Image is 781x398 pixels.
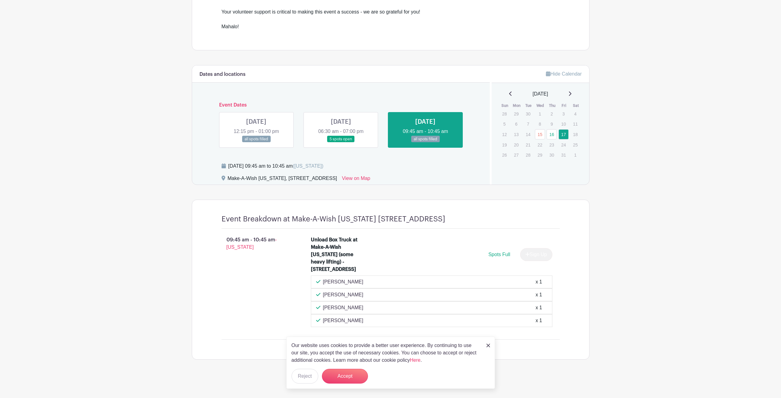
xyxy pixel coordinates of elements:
p: 27 [511,150,521,160]
p: 2 [547,109,557,119]
div: x 1 [535,317,542,324]
p: 14 [523,130,533,139]
p: 13 [511,130,521,139]
p: 19 [499,140,509,150]
p: [PERSON_NAME] [323,317,363,324]
div: Unload Box Truck at Make-A-Wish [US_STATE] (some heavy lifting) - [STREET_ADDRESS] [311,236,364,273]
th: Mon [511,103,523,109]
p: 09:45 am - 10:45 am [212,234,301,253]
div: x 1 [535,291,542,298]
h6: Dates and locations [199,72,246,77]
div: [DATE] 09:45 am to 10:45 am [228,162,323,170]
p: 6 [511,119,521,129]
p: 30 [523,109,533,119]
th: Tue [523,103,535,109]
th: Sun [499,103,511,109]
th: Sat [570,103,582,109]
div: x 1 [535,278,542,286]
p: 20 [511,140,521,150]
p: 11 [570,119,580,129]
p: [PERSON_NAME] [323,291,363,298]
a: 17 [559,129,569,139]
img: close_button-5f87c8562297e5c2d7936805f587ecaba9071eb48480494691a3f1689db116b3.svg [486,344,490,347]
h6: Event Dates [214,102,468,108]
p: 25 [570,140,580,150]
a: View on Map [342,175,370,185]
div: Make-A-Wish [US_STATE], [STREET_ADDRESS] [228,175,337,185]
p: 10 [559,119,569,129]
th: Thu [546,103,558,109]
p: 29 [535,150,545,160]
p: 28 [499,109,509,119]
p: 26 [499,150,509,160]
a: 15 [535,129,545,139]
th: Wed [535,103,547,109]
p: 29 [511,109,521,119]
p: [PERSON_NAME] [323,304,363,311]
span: ([US_STATE]) [293,163,323,169]
a: Hide Calendar [546,71,582,76]
p: 8 [535,119,545,129]
p: 30 [547,150,557,160]
a: Here [410,357,421,363]
p: 5 [499,119,509,129]
div: x 1 [535,304,542,311]
h4: Event Breakdown at Make-A-Wish [US_STATE] [STREET_ADDRESS] [222,215,445,224]
p: 22 [535,140,545,150]
p: 23 [547,140,557,150]
p: 31 [559,150,569,160]
button: Reject [292,369,318,384]
th: Fri [558,103,570,109]
p: 7 [523,119,533,129]
p: 21 [523,140,533,150]
span: [DATE] [533,90,548,98]
button: Accept [322,369,368,384]
p: [PERSON_NAME] [323,278,363,286]
p: 12 [499,130,509,139]
p: 4 [570,109,580,119]
p: 3 [559,109,569,119]
p: 1 [535,109,545,119]
p: 28 [523,150,533,160]
p: 1 [570,150,580,160]
a: 16 [547,129,557,139]
p: Our website uses cookies to provide a better user experience. By continuing to use our site, you ... [292,342,480,364]
span: Spots Full [488,252,510,257]
p: 9 [547,119,557,129]
p: 24 [559,140,569,150]
p: 18 [570,130,580,139]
